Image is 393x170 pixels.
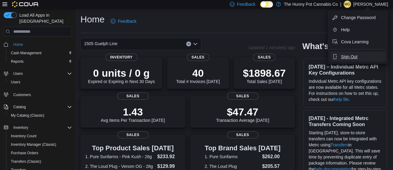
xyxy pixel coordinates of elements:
a: Users [8,78,23,86]
span: Reports [8,58,72,65]
span: Sales [117,131,148,138]
p: 0 units / 0 g [88,67,155,79]
span: Inventory [13,125,28,130]
span: Catalog [11,103,72,111]
span: Reports [11,59,24,64]
span: Sales [227,92,258,100]
span: Help [341,27,350,33]
span: Feedback [237,1,255,7]
button: Purchase Orders [6,149,74,157]
span: Sales [117,92,148,100]
a: Cash Management [8,49,44,57]
a: Home [11,41,25,48]
span: Feedback [118,18,136,24]
span: Customers [11,91,72,98]
a: Purchase Orders [8,149,41,157]
div: Avg Items Per Transaction [DATE] [101,106,165,123]
p: 1.43 [101,106,165,118]
span: Inventory Manager (Classic) [11,142,56,147]
button: Users [6,78,74,86]
a: Customers [11,91,33,98]
button: Sign Out [330,52,386,62]
span: Users [11,80,20,85]
button: Inventory [1,123,74,132]
span: Purchase Orders [11,151,38,155]
a: My Catalog (Classic) [8,112,47,119]
button: Reports [6,57,74,66]
span: Sales [227,131,258,138]
span: Transfers (Classic) [8,158,72,165]
dt: 1. Pure Sunfarms - Pink Kush - 28g [85,154,155,160]
span: My Catalog (Classic) [8,112,72,119]
dd: $129.99 [157,163,180,170]
h3: Top Product Sales [DATE] [85,145,180,152]
a: Transfers (Classic) [8,158,44,165]
a: Feedback [108,15,139,27]
span: MG [344,1,350,8]
button: Home [1,40,74,49]
span: Inventory Count [11,134,37,138]
span: My Catalog (Classic) [11,113,44,118]
span: Transfers (Classic) [11,159,41,164]
span: Home [11,41,72,48]
button: Users [11,70,25,77]
button: Customers [1,90,74,99]
p: The Hunny Pot Cannabis Co [284,1,338,8]
button: Inventory [11,124,31,131]
span: Sales [187,54,209,61]
input: Dark Mode [260,1,273,8]
a: Transfers [330,142,348,147]
div: Maddy Griffiths [344,1,351,8]
a: help file [334,97,349,102]
span: Purchase Orders [8,149,72,157]
button: Open list of options [193,42,198,46]
div: Expired or Expiring in Next 30 Days [88,67,155,84]
button: Cash Management [6,49,74,57]
button: My Catalog (Classic) [6,111,74,120]
p: | [340,1,341,8]
span: Change Password [341,15,375,21]
dd: $262.00 [262,153,281,160]
button: Users [1,69,74,78]
span: Inventory Manager (Classic) [8,141,72,148]
button: Catalog [1,103,74,111]
button: Help [330,25,386,35]
button: Cova Learning [330,37,386,47]
span: Inventory Count [8,132,72,140]
h2: What's new [302,42,347,51]
div: Total Sales [DATE] [243,67,286,84]
p: $47.47 [216,106,269,118]
span: Load All Apps in [GEOGRAPHIC_DATA] [17,12,72,24]
h3: [DATE] – Individual Metrc API Key Configurations [309,64,382,76]
span: Catalog [13,105,26,109]
div: Total # Invoices [DATE] [176,67,220,84]
button: Catalog [11,103,28,111]
span: Cova Learning [341,39,369,45]
div: Transaction Average [DATE] [216,106,269,123]
button: Clear input [186,42,191,46]
span: Home [13,42,23,47]
dd: $205.57 [262,163,281,170]
span: Users [13,71,23,76]
span: Users [8,78,72,86]
a: Inventory Count [8,132,39,140]
p: Updated 1 minute(s) ago [248,45,295,50]
dd: $233.92 [157,153,180,160]
span: Inventory [105,54,138,61]
span: Sign Out [341,54,357,60]
span: Inventory [11,124,72,131]
span: Sales [253,54,276,61]
button: Transfers (Classic) [6,157,74,166]
p: $1898.67 [243,67,286,79]
span: Customers [13,92,31,97]
p: Individual Metrc API key configurations are now available for all Metrc states. For instructions ... [309,78,382,102]
p: 40 [176,67,220,79]
img: Cova [12,1,39,7]
dt: 2. The Loud Plug [205,163,260,169]
a: Inventory Manager (Classic) [8,141,59,148]
span: 1505 Guelph Line [84,40,118,47]
span: Cash Management [11,51,41,55]
button: Inventory Manager (Classic) [6,140,74,149]
h3: [DATE] - Integrated Metrc Transfers Coming Soon [309,115,382,127]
